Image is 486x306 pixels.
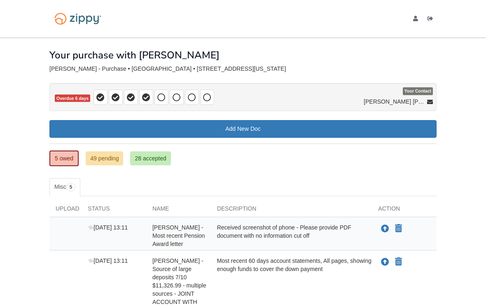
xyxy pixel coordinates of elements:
span: Overdue 6 days [55,95,90,102]
h1: Your purchase with [PERSON_NAME] [49,50,220,60]
button: Upload Suzanne Stephens - Source of large deposits 7/10 $11,326.99 - multiple sources - JOINT ACC... [380,257,390,267]
img: Logo [49,9,106,28]
a: Misc [49,178,80,196]
a: Log out [428,16,437,24]
button: Declare Suzanne Stephens - Source of large deposits 7/10 $11,326.99 - multiple sources - JOINT AC... [394,257,403,267]
a: edit profile [413,16,421,24]
div: Description [211,204,372,217]
span: [PERSON_NAME] [PERSON_NAME] [364,97,425,106]
a: 49 pending [86,151,123,165]
a: 28 accepted [130,151,171,165]
span: [DATE] 13:11 [88,224,128,231]
button: Upload David Stephens - Most recent Pension Award letter [380,223,390,234]
div: [PERSON_NAME] - Purchase • [GEOGRAPHIC_DATA] • [STREET_ADDRESS][US_STATE] [49,65,437,72]
div: Action [372,204,437,217]
span: Your Contact [403,88,433,95]
span: [DATE] 13:11 [88,257,128,264]
a: 5 owed [49,151,79,166]
button: Declare David Stephens - Most recent Pension Award letter not applicable [394,224,403,234]
div: Status [82,204,146,217]
span: [PERSON_NAME] - Most recent Pension Award letter [152,224,205,247]
a: Add New Doc [49,120,437,138]
span: 5 [66,183,76,191]
div: Received screenshot of phone - Please provide PDF document with no information cut off [211,223,372,248]
div: Name [146,204,211,217]
div: Upload [49,204,82,217]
